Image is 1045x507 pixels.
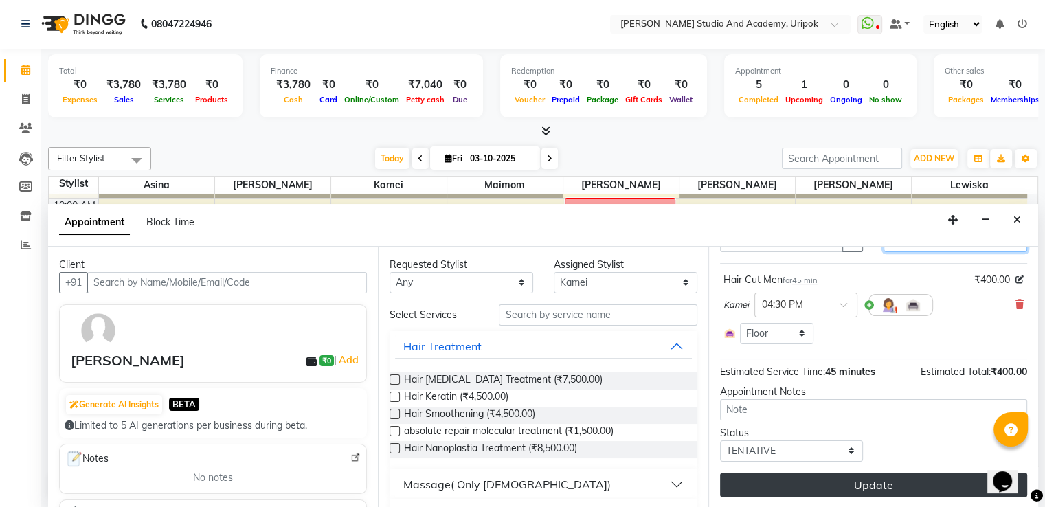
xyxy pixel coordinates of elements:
input: Search Appointment [782,148,902,169]
button: Massage( Only [DEMOGRAPHIC_DATA]) [395,472,691,497]
span: Petty cash [403,95,448,104]
div: Status [720,426,864,440]
span: Ongoing [827,95,866,104]
div: Select Services [379,308,488,322]
span: Hair Smoothening (₹4,500.00) [404,407,535,424]
input: Search by Name/Mobile/Email/Code [87,272,367,293]
span: Online/Custom [341,95,403,104]
span: No show [866,95,906,104]
div: ₹0 [666,77,696,93]
div: Limited to 5 AI generations per business during beta. [65,418,361,433]
div: ₹3,780 [271,77,316,93]
div: Hair Cut Men [723,273,818,287]
div: ₹3,780 [146,77,192,93]
span: BETA [169,398,199,411]
span: Hair Keratin (₹4,500.00) [404,390,508,407]
div: Redemption [511,65,696,77]
span: Maimom [447,177,563,194]
div: Assigned Stylist [554,258,697,272]
span: Notes [65,450,109,468]
div: Appointment [735,65,906,77]
div: ₹0 [945,77,987,93]
div: ₹0 [448,77,472,93]
span: Memberships [987,95,1043,104]
span: Cash [280,95,306,104]
input: 2025-10-03 [466,148,535,169]
span: | [334,352,361,368]
div: 1 [782,77,827,93]
div: Hair Treatment [403,338,482,354]
span: Services [150,95,188,104]
span: Prepaid [548,95,583,104]
span: [PERSON_NAME] [215,177,330,194]
div: 0 [827,77,866,93]
div: ₹0 [583,77,622,93]
button: ADD NEW [910,149,958,168]
span: Asina [99,177,214,194]
img: Hairdresser.png [880,297,897,313]
span: Voucher [511,95,548,104]
span: Estimated Service Time: [720,365,825,378]
b: 08047224946 [151,5,212,43]
div: ₹0 [622,77,666,93]
i: Edit price [1015,275,1024,284]
div: 5 [735,77,782,93]
span: [PERSON_NAME] [679,177,795,194]
span: absolute repair molecular treatment (₹1,500.00) [404,424,614,441]
span: 45 min [792,275,818,285]
img: Interior.png [723,327,736,339]
div: ₹0 [548,77,583,93]
input: Search by service name [499,304,697,326]
button: Hair Treatment [395,334,691,359]
span: Estimated Total: [921,365,991,378]
span: ₹400.00 [974,273,1010,287]
span: Appointment [59,210,130,235]
span: Hair Nanoplastia Treatment (₹8,500.00) [404,441,577,458]
div: ₹3,780 [101,77,146,93]
a: Add [337,352,361,368]
span: Products [192,95,232,104]
span: No notes [193,471,233,485]
div: Appointment Notes [720,385,1027,399]
button: +91 [59,272,88,293]
img: logo [35,5,129,43]
div: Client [59,258,367,272]
button: Update [720,473,1027,497]
div: [PERSON_NAME] [71,350,185,371]
span: Wallet [666,95,696,104]
span: Hair [MEDICAL_DATA] Treatment (₹7,500.00) [404,372,603,390]
div: Total [59,65,232,77]
span: Package [583,95,622,104]
img: avatar [78,311,118,350]
span: Card [316,95,341,104]
span: Gift Cards [622,95,666,104]
span: Packages [945,95,987,104]
div: ₹0 [987,77,1043,93]
iframe: chat widget [987,452,1031,493]
div: ₹0 [511,77,548,93]
div: 0 [866,77,906,93]
div: ₹0 [59,77,101,93]
span: Block Time [146,216,194,228]
span: Fri [441,153,466,164]
span: ₹0 [319,355,334,366]
span: Upcoming [782,95,827,104]
span: [PERSON_NAME] [563,177,679,194]
span: Kamei [723,298,749,312]
div: Stylist [49,177,98,191]
div: 10:00 AM [51,199,98,213]
img: Interior.png [905,297,921,313]
div: Massage( Only [DEMOGRAPHIC_DATA]) [403,476,611,493]
span: Kamei [331,177,447,194]
div: Requested Stylist [390,258,533,272]
button: Generate AI Insights [66,395,162,414]
div: ₹0 [192,77,232,93]
span: Filter Stylist [57,153,105,164]
span: [PERSON_NAME] [796,177,911,194]
span: Due [449,95,471,104]
div: Finance [271,65,472,77]
span: ₹400.00 [991,365,1027,378]
span: Expenses [59,95,101,104]
span: Today [375,148,409,169]
div: ₹0 [316,77,341,93]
